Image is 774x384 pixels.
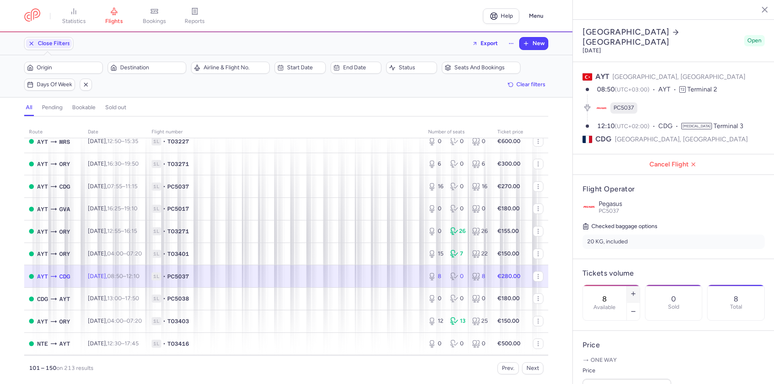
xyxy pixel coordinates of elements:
[185,18,205,25] span: reports
[163,205,166,213] span: •
[107,160,121,167] time: 16:30
[579,161,768,168] span: Cancel Flight
[152,317,161,325] span: 1L
[497,362,519,374] button: Prev.
[37,295,48,303] span: Charles De Gaulle, Paris, France
[472,317,488,325] div: 25
[658,122,681,131] span: CDG
[497,340,520,347] strong: €500.00
[450,250,466,258] div: 7
[428,272,444,280] div: 8
[450,183,466,191] div: 0
[450,137,466,145] div: 0
[107,183,137,190] span: –
[107,160,139,167] span: –
[167,183,189,191] span: PC5037
[167,160,189,168] span: TO3271
[167,317,189,325] span: TO3403
[454,64,518,71] span: Seats and bookings
[125,340,139,347] time: 17:45
[37,317,48,326] span: Antalya, Antalya, Turkey
[59,249,70,258] span: Orly, Paris, France
[37,64,100,71] span: Origin
[583,27,741,47] h2: [GEOGRAPHIC_DATA] [GEOGRAPHIC_DATA]
[450,317,466,325] div: 13
[163,340,166,348] span: •
[747,37,762,45] span: Open
[163,137,166,145] span: •
[428,295,444,303] div: 0
[583,356,765,364] p: One way
[596,102,607,114] figure: PC airline logo
[107,273,123,280] time: 08:50
[472,295,488,303] div: 0
[163,227,166,235] span: •
[124,205,137,212] time: 19:10
[671,295,676,303] p: 0
[163,160,166,168] span: •
[152,227,161,235] span: 1L
[105,104,126,111] h4: sold out
[59,272,70,281] span: Charles De Gaulle, Paris, France
[450,340,466,348] div: 0
[37,182,48,191] span: AYT
[428,137,444,145] div: 0
[175,7,215,25] a: reports
[143,18,166,25] span: bookings
[615,86,649,93] span: (UTC+03:00)
[88,138,138,145] span: [DATE],
[59,339,70,348] span: Antalya, Antalya, Turkey
[107,138,121,145] time: 12:50
[481,40,498,46] span: Export
[152,205,161,213] span: 1L
[167,227,189,235] span: TO3271
[107,250,123,257] time: 04:00
[107,273,139,280] span: –
[25,37,73,50] button: Close Filters
[125,138,138,145] time: 15:35
[450,160,466,168] div: 0
[59,137,70,146] span: Marseille Provence Airport, Marseille, France
[505,79,548,91] button: Clear filters
[37,160,48,168] span: Antalya, Antalya, Turkey
[497,205,520,212] strong: €180.00
[597,122,615,130] time: 12:10
[615,134,748,144] span: [GEOGRAPHIC_DATA], [GEOGRAPHIC_DATA]
[472,205,488,213] div: 0
[107,295,122,302] time: 13:00
[88,273,139,280] span: [DATE],
[583,235,765,249] li: 20 KG, included
[163,183,166,191] span: •
[88,205,137,212] span: [DATE],
[287,64,322,71] span: Start date
[56,365,94,372] span: on 213 results
[107,340,121,347] time: 12:30
[125,183,137,190] time: 11:15
[163,317,166,325] span: •
[147,126,423,138] th: Flight number
[107,250,142,257] span: –
[167,295,189,303] span: PC5038
[472,160,488,168] div: 6
[59,227,70,236] span: Orly, Paris, France
[599,200,765,208] p: Pegasus
[493,126,528,138] th: Ticket price
[583,366,671,376] label: Price
[72,104,96,111] h4: bookable
[107,318,142,324] span: –
[127,250,142,257] time: 07:20
[714,122,743,130] span: Terminal 3
[423,126,493,138] th: number of seats
[331,62,381,74] button: End date
[88,250,142,257] span: [DATE],
[533,40,545,47] span: New
[497,138,520,145] strong: €600.00
[597,85,615,93] time: 08:50
[152,340,161,348] span: 1L
[107,228,137,235] span: –
[442,62,520,74] button: Seats and bookings
[681,123,712,129] span: [MEDICAL_DATA]
[497,295,520,302] strong: €180.00
[472,272,488,280] div: 8
[450,295,466,303] div: 0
